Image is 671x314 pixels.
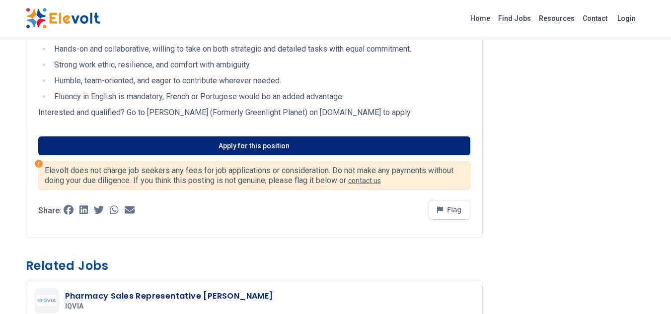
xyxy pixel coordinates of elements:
span: IQVIA [65,302,84,311]
p: Share: [38,207,62,215]
button: Flag [429,200,470,220]
a: contact us [348,177,381,185]
p: Interested and qualified? Go to [PERSON_NAME] (Formerly Greenlight Planet) on [DOMAIN_NAME] to apply [38,107,470,119]
h3: Related Jobs [26,258,483,274]
a: Home [466,10,494,26]
li: Hands-on and collaborative, willing to take on both strategic and detailed tasks with equal commi... [51,43,470,55]
a: Resources [535,10,579,26]
h3: Pharmacy Sales Representative [PERSON_NAME] [65,290,273,302]
li: Humble, team-oriented, and eager to contribute wherever needed. [51,75,470,87]
img: IQVIA [37,295,57,307]
a: Contact [579,10,611,26]
p: Elevolt does not charge job seekers any fees for job applications or consideration. Do not make a... [45,166,464,186]
li: Strong work ethic, resilience, and comfort with ambiguity. [51,59,470,71]
iframe: Chat Widget [621,266,671,314]
a: Apply for this position [38,136,470,155]
a: Login [611,8,642,28]
img: Elevolt [26,8,100,29]
li: Fluency in English is mandatory, French or Portugese would be an added advantage. [51,91,470,103]
a: Find Jobs [494,10,535,26]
